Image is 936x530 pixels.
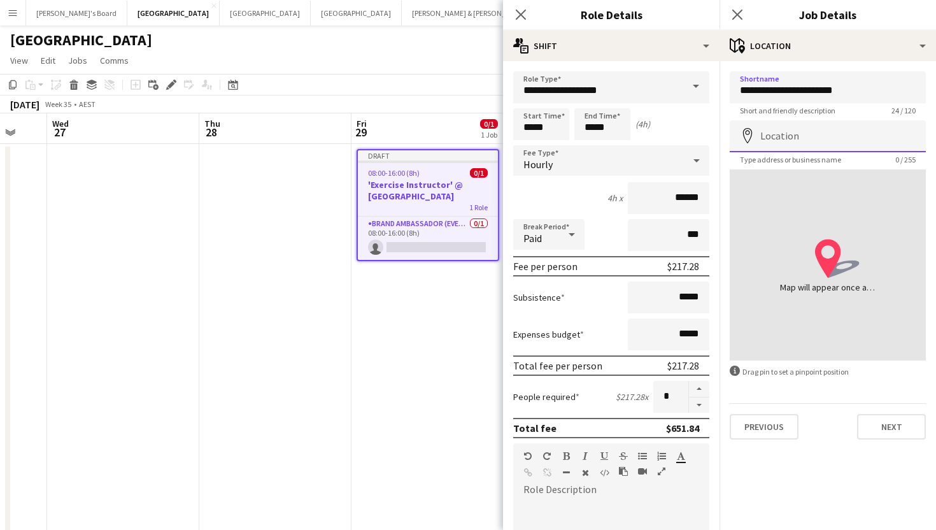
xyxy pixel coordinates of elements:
[358,179,498,202] h3: 'Exercise Instructor' @ [GEOGRAPHIC_DATA]
[202,125,220,140] span: 28
[358,217,498,260] app-card-role: Brand Ambassador (Evening)0/108:00-16:00 (8h)
[657,451,666,461] button: Ordered List
[513,359,602,372] div: Total fee per person
[357,149,499,261] app-job-card: Draft08:00-16:00 (8h)0/1'Exercise Instructor' @ [GEOGRAPHIC_DATA]1 RoleBrand Ambassador (Evening)...
[689,397,709,413] button: Decrease
[95,52,134,69] a: Comms
[638,466,647,476] button: Insert video
[5,52,33,69] a: View
[720,31,936,61] div: Location
[619,466,628,476] button: Paste as plain text
[311,1,402,25] button: [GEOGRAPHIC_DATA]
[857,414,926,440] button: Next
[667,359,699,372] div: $217.28
[68,55,87,66] span: Jobs
[513,292,565,303] label: Subsistence
[635,118,650,130] div: (4h)
[63,52,92,69] a: Jobs
[667,260,699,273] div: $217.28
[780,281,876,294] div: Map will appear once address has been added
[523,232,542,245] span: Paid
[730,414,798,440] button: Previous
[676,451,685,461] button: Text Color
[881,106,926,115] span: 24 / 120
[562,468,571,478] button: Horizontal Line
[127,1,220,25] button: [GEOGRAPHIC_DATA]
[10,98,39,111] div: [DATE]
[52,118,69,129] span: Wed
[730,366,926,378] div: Drag pin to set a pinpoint position
[503,6,720,23] h3: Role Details
[600,468,609,478] button: HTML Code
[36,52,60,69] a: Edit
[581,451,590,461] button: Italic
[730,106,846,115] span: Short and friendly description
[358,150,498,161] div: Draft
[503,31,720,61] div: Shift
[42,99,74,109] span: Week 35
[607,192,623,204] div: 4h x
[204,118,220,129] span: Thu
[368,168,420,178] span: 08:00-16:00 (8h)
[26,1,127,25] button: [PERSON_NAME]'s Board
[513,391,579,403] label: People required
[616,391,648,403] div: $217.28 x
[513,422,557,434] div: Total fee
[720,6,936,23] h3: Job Details
[542,451,551,461] button: Redo
[600,451,609,461] button: Underline
[657,466,666,476] button: Fullscreen
[50,125,69,140] span: 27
[41,55,55,66] span: Edit
[10,55,28,66] span: View
[666,422,699,434] div: $651.84
[885,155,926,164] span: 0 / 255
[562,451,571,461] button: Bold
[10,31,152,50] h1: [GEOGRAPHIC_DATA]
[480,119,498,129] span: 0/1
[220,1,311,25] button: [GEOGRAPHIC_DATA]
[619,451,628,461] button: Strikethrough
[100,55,129,66] span: Comms
[638,451,647,461] button: Unordered List
[79,99,96,109] div: AEST
[523,451,532,461] button: Undo
[523,158,553,171] span: Hourly
[469,203,488,212] span: 1 Role
[730,155,851,164] span: Type address or business name
[513,329,584,340] label: Expenses budget
[402,1,564,25] button: [PERSON_NAME] & [PERSON_NAME]'s Board
[355,125,367,140] span: 29
[481,130,497,140] div: 1 Job
[470,168,488,178] span: 0/1
[357,118,367,129] span: Fri
[581,468,590,478] button: Clear Formatting
[513,260,578,273] div: Fee per person
[689,381,709,397] button: Increase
